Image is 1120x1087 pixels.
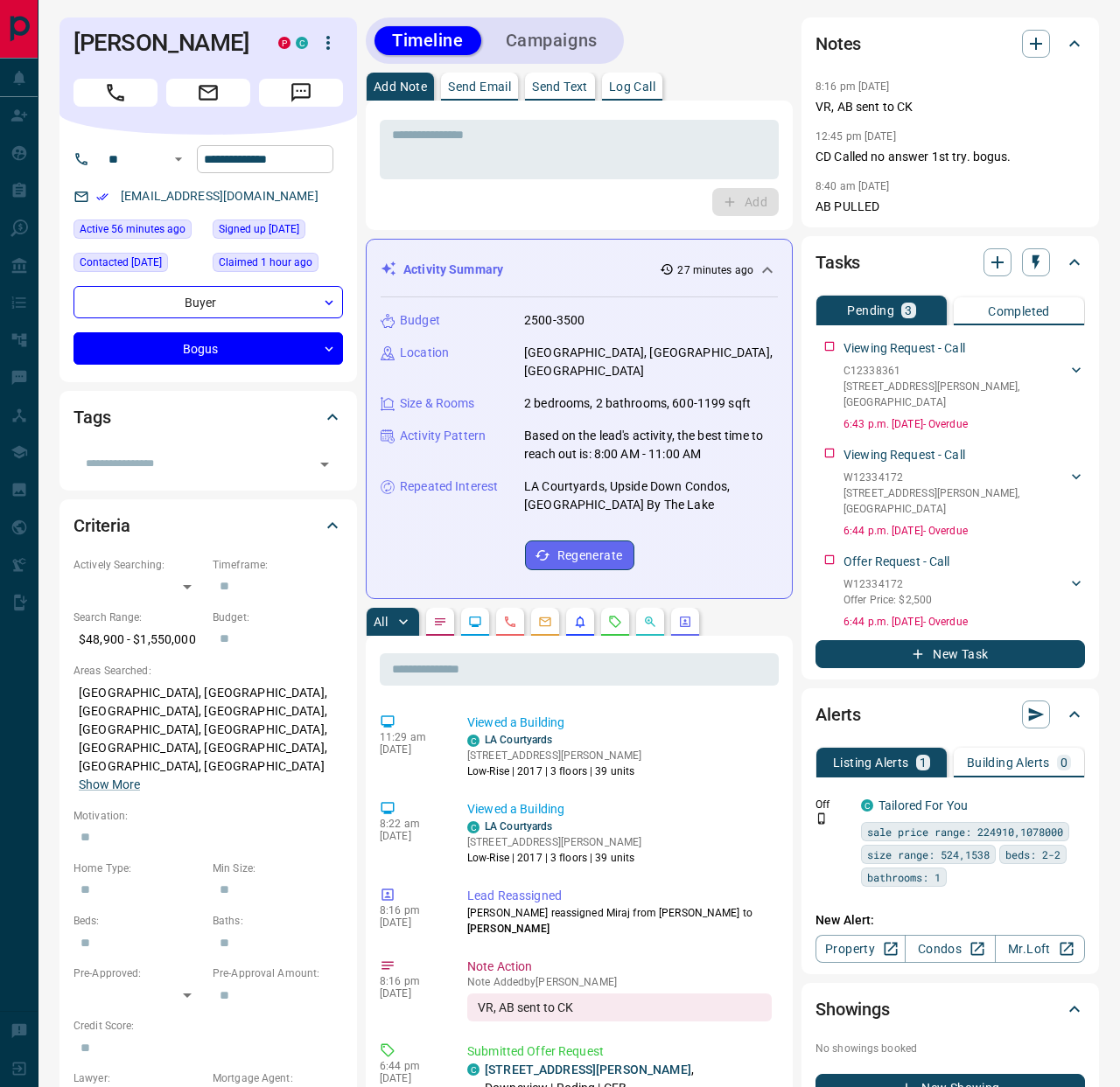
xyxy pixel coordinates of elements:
p: Pre-Approved: [73,965,204,981]
p: Offer Request - Call [843,553,950,571]
p: LA Courtyards, Upside Down Condos, [GEOGRAPHIC_DATA] By The Lake [524,477,778,514]
svg: Agent Actions [678,615,692,629]
svg: Emails [538,615,552,629]
p: 6:44 p.m. [DATE] - Overdue [843,523,1085,539]
p: 12:45 pm [DATE] [815,130,896,143]
p: CD Called no answer 1st try. bogus. [815,148,1085,166]
p: Mortgage Agent: [213,1070,343,1086]
p: Pending [847,304,894,317]
p: 11:29 am [380,731,441,743]
button: Timeline [374,26,481,55]
div: Bogus [73,332,343,365]
p: [DATE] [380,916,441,929]
p: 2500-3500 [524,311,584,330]
svg: Requests [608,615,622,629]
p: Viewed a Building [467,714,772,732]
p: Repeated Interest [400,477,498,496]
div: VR, AB sent to CK [467,993,772,1021]
p: Budget [400,311,440,330]
p: 8:22 am [380,818,441,830]
p: Low-Rise | 2017 | 3 floors | 39 units [467,763,641,779]
button: Open [168,149,189,170]
p: 27 minutes ago [677,262,753,278]
p: [GEOGRAPHIC_DATA], [GEOGRAPHIC_DATA], [GEOGRAPHIC_DATA], [GEOGRAPHIC_DATA], [GEOGRAPHIC_DATA], [G... [73,679,343,799]
p: Min Size: [213,861,343,876]
p: Pre-Approval Amount: [213,965,343,981]
p: Beds: [73,913,204,929]
div: condos.ca [467,1063,479,1076]
p: Note Added by [PERSON_NAME] [467,976,772,988]
div: condos.ca [861,799,873,812]
p: Low-Rise | 2017 | 3 floors | 39 units [467,850,641,866]
p: 1 [920,756,927,769]
p: Activity Pattern [400,427,486,445]
p: [GEOGRAPHIC_DATA], [GEOGRAPHIC_DATA], [GEOGRAPHIC_DATA] [524,344,778,380]
a: Tailored For You [878,798,968,812]
p: Size & Rooms [400,394,475,413]
a: Condos [905,935,995,963]
span: size range: 524,1538 [867,846,990,863]
h2: Tasks [815,248,860,276]
p: Motivation: [73,808,343,824]
span: sale price range: 224910,1078000 [867,823,1063,840]
p: Location [400,344,449,362]
h2: Alerts [815,700,861,728]
div: Tags [73,396,343,438]
p: Add Note [374,80,427,93]
p: 6:44 pm [380,1060,441,1072]
p: [STREET_ADDRESS][PERSON_NAME] , [GEOGRAPHIC_DATA] [843,379,1067,410]
a: Mr.Loft [995,935,1085,963]
p: Credit Score: [73,1018,343,1034]
p: 8:16 pm [380,904,441,916]
div: property.ca [278,37,290,49]
p: Activity Summary [403,261,503,279]
p: Actively Searching: [73,557,204,573]
p: $48,900 - $1,550,000 [73,625,204,654]
p: Viewing Request - Call [843,339,965,358]
a: [STREET_ADDRESS][PERSON_NAME] [485,1063,691,1077]
p: Offer Price: $2,500 [843,592,932,608]
span: Active 56 minutes ago [80,220,185,238]
svg: Calls [503,615,517,629]
svg: Push Notification Only [815,812,828,825]
button: Open [312,452,337,477]
p: 6:43 p.m. [DATE] - Overdue [843,416,1085,432]
span: Call [73,79,157,107]
p: 8:16 pm [DATE] [815,80,890,93]
button: Regenerate [525,540,634,570]
div: condos.ca [467,821,479,833]
div: Showings [815,988,1085,1030]
p: Viewed a Building [467,800,772,819]
p: Search Range: [73,610,204,625]
p: Lawyer: [73,1070,204,1086]
svg: Listing Alerts [573,615,587,629]
svg: Email Verified [96,191,108,203]
p: [DATE] [380,743,441,756]
div: W12334172[STREET_ADDRESS][PERSON_NAME],[GEOGRAPHIC_DATA] [843,466,1085,520]
span: Contacted [DATE] [80,254,162,271]
p: Home Type: [73,861,204,876]
p: VR, AB sent to CK [815,98,1085,116]
p: Listing Alerts [833,756,909,769]
div: C12338361[STREET_ADDRESS][PERSON_NAME],[GEOGRAPHIC_DATA] [843,359,1085,414]
svg: Opportunities [643,615,657,629]
span: bathrooms: 1 [867,868,941,886]
p: Areas Searched: [73,663,343,679]
p: No showings booked [815,1041,1085,1056]
p: Building Alerts [967,756,1050,769]
p: Timeframe: [213,557,343,573]
p: 0 [1060,756,1067,769]
span: Message [259,79,343,107]
p: [DATE] [380,987,441,1000]
button: Show More [79,776,140,794]
p: Baths: [213,913,343,929]
p: [DATE] [380,830,441,842]
a: Property [815,935,906,963]
p: Budget: [213,610,343,625]
p: 2 bedrooms, 2 bathrooms, 600-1199 sqft [524,394,751,413]
div: Wed Jan 08 2025 [213,219,343,244]
p: AB PULLED [815,198,1085,216]
p: 3 [905,304,912,317]
p: [STREET_ADDRESS][PERSON_NAME] [467,748,641,763]
p: 8:16 pm [380,975,441,987]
